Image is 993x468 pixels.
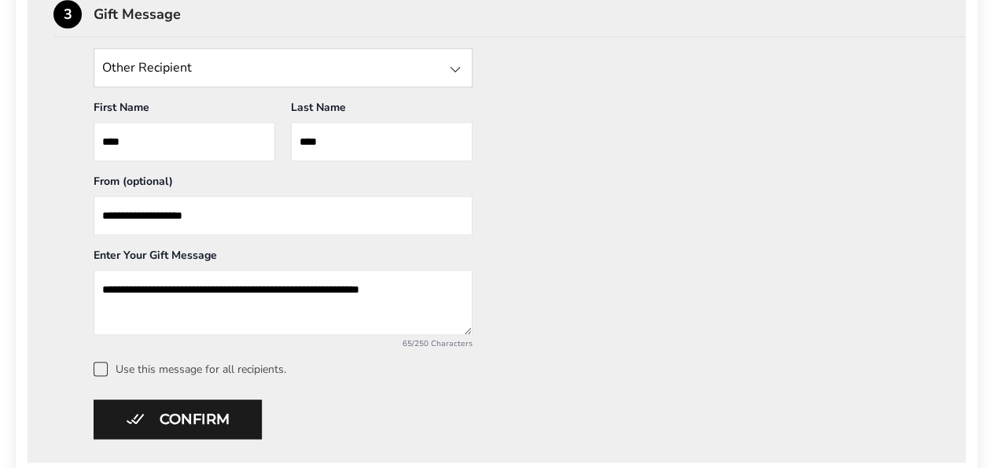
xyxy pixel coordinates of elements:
label: Use this message for all recipients. [94,362,940,376]
div: Enter Your Gift Message [94,248,473,270]
div: Last Name [291,100,473,122]
input: First Name [94,122,275,161]
textarea: Add a message [94,270,473,335]
div: From (optional) [94,174,473,196]
div: Gift Message [94,7,965,21]
input: From [94,196,473,235]
div: 65/250 Characters [94,338,473,349]
input: Last Name [291,122,473,161]
button: Confirm button [94,400,262,439]
div: First Name [94,100,275,122]
input: State [94,48,473,87]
